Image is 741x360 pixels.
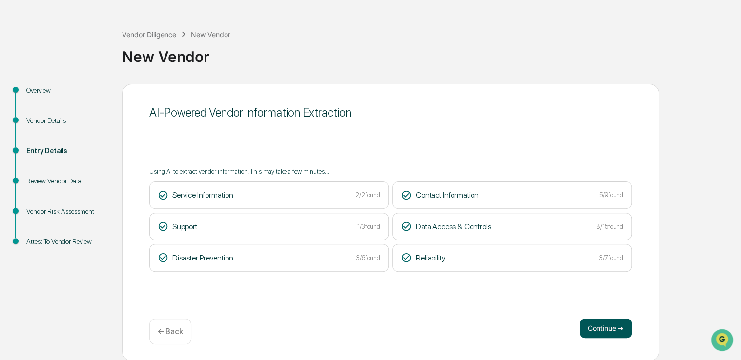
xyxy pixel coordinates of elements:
[26,85,106,96] div: Overview
[599,254,623,261] span: 3/7 found
[122,30,176,39] div: Vendor Diligence
[26,116,106,126] div: Vendor Details
[599,191,623,199] span: 5/9 found
[6,169,67,186] a: 🖐️Preclearance
[166,77,178,89] button: Start new chat
[21,74,38,92] img: 8933085812038_c878075ebb4cc5468115_72.jpg
[415,190,478,200] span: Contact Information
[86,132,106,140] span: [DATE]
[151,106,178,118] button: See all
[10,174,18,181] div: 🖐️
[81,173,121,182] span: Attestations
[44,84,134,92] div: We're available if you need us!
[81,132,84,140] span: •
[10,20,178,36] p: How can we help?
[172,253,233,262] span: Disaster Prevention
[10,74,27,92] img: 1746055101610-c473b297-6a78-478c-a979-82029cc54cd1
[356,254,380,261] span: 3/6 found
[10,108,65,116] div: Past conversations
[10,123,25,139] img: Sigrid Alegria
[149,105,632,120] div: AI-Powered Vendor Information Extraction
[149,168,632,175] p: Using AI to extract vendor information. This may take a few minutes...
[415,253,445,262] span: Reliability
[20,173,63,182] span: Preclearance
[172,222,197,231] span: Support
[26,146,106,156] div: Entry Details
[44,74,160,84] div: Start new chat
[355,191,380,199] span: 2/2 found
[26,237,106,247] div: Attest To Vendor Review
[26,206,106,217] div: Vendor Risk Assessment
[580,319,632,338] button: Continue ➔
[6,187,65,205] a: 🔎Data Lookup
[67,169,125,186] a: 🗄️Attestations
[20,191,62,201] span: Data Lookup
[191,30,230,39] div: New Vendor
[10,192,18,200] div: 🔎
[26,176,106,186] div: Review Vendor Data
[71,174,79,181] div: 🗄️
[97,215,118,222] span: Pylon
[69,215,118,222] a: Powered byPylon
[415,222,491,231] span: Data Access & Controls
[357,223,380,230] span: 1/3 found
[172,190,233,200] span: Service Information
[158,327,183,336] p: ← Back
[122,40,736,65] div: New Vendor
[597,223,623,230] span: 8/15 found
[30,132,79,140] span: [PERSON_NAME]
[710,328,736,354] iframe: Open customer support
